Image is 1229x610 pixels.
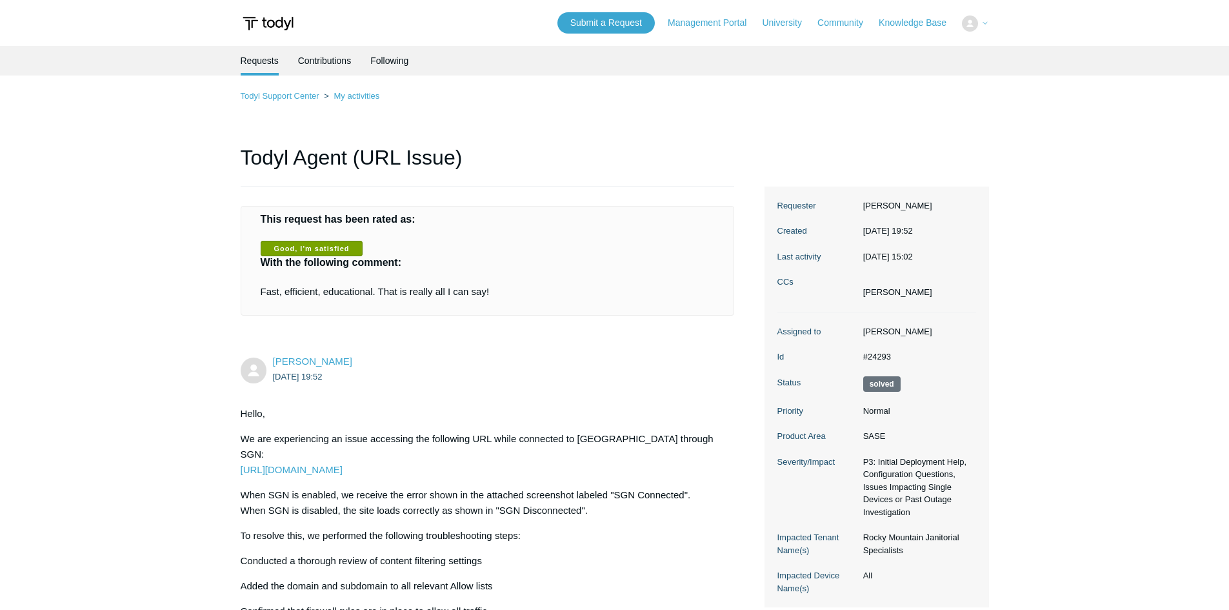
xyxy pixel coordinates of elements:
[241,553,722,569] p: Conducted a thorough review of content filtering settings
[241,464,343,475] a: [URL][DOMAIN_NAME]
[334,91,379,101] a: My activities
[777,405,857,418] dt: Priority
[241,487,722,518] p: When SGN is enabled, we receive the error shown in the attached screenshot labeled "SGN Connected...
[857,456,976,519] dd: P3: Initial Deployment Help, Configuration Questions, Issues Impacting Single Devices or Past Out...
[857,351,976,363] dd: #24293
[261,212,715,227] h4: This request has been rated as:
[241,12,295,36] img: Todyl Support Center Help Center home page
[857,531,976,556] dd: Rocky Mountain Janitorial Specialists
[863,252,913,261] time: 2025-05-07T15:02:17+00:00
[273,372,323,381] time: 2025-04-16T19:52:43Z
[857,405,976,418] dd: Normal
[668,16,759,30] a: Management Portal
[241,91,322,101] li: Todyl Support Center
[857,325,976,338] dd: [PERSON_NAME]
[370,46,408,76] a: Following
[241,91,319,101] a: Todyl Support Center
[777,456,857,469] dt: Severity/Impact
[777,276,857,289] dt: CCs
[777,531,857,556] dt: Impacted Tenant Name(s)
[857,430,976,443] dd: SASE
[241,46,279,76] li: Requests
[777,250,857,263] dt: Last activity
[817,16,876,30] a: Community
[879,16,959,30] a: Knowledge Base
[261,241,363,256] label: Good, I'm satisfied
[241,528,722,544] p: To resolve this, we performed the following troubleshooting steps:
[241,578,722,594] p: Added the domain and subdomain to all relevant Allow lists
[762,16,814,30] a: University
[273,356,352,367] a: [PERSON_NAME]
[321,91,379,101] li: My activities
[777,351,857,363] dt: Id
[273,356,352,367] span: Angelo Agosto
[777,376,857,389] dt: Status
[241,142,735,187] h1: Todyl Agent (URL Issue)
[241,406,722,422] p: Hello,
[777,225,857,238] dt: Created
[857,569,976,582] dd: All
[241,431,722,478] p: We are experiencing an issue accessing the following URL while connected to [GEOGRAPHIC_DATA] thr...
[777,430,857,443] dt: Product Area
[261,255,715,270] h4: With the following comment:
[298,46,352,76] a: Contributions
[777,325,857,338] dt: Assigned to
[863,376,901,392] span: This request has been solved
[777,199,857,212] dt: Requester
[863,226,913,236] time: 2025-04-16T19:52:43+00:00
[777,569,857,595] dt: Impacted Device Name(s)
[857,199,976,212] dd: [PERSON_NAME]
[557,12,655,34] a: Submit a Request
[863,286,932,299] li: Dean Manelis
[261,285,715,300] p: Fast, efficient, educational. That is really all I can say!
